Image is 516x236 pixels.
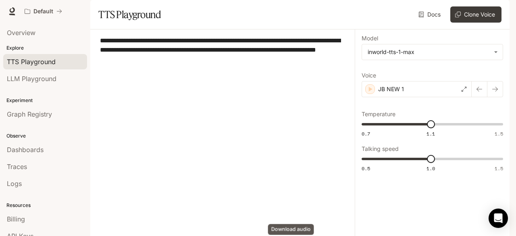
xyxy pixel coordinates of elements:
[427,130,435,137] span: 1.1
[450,6,501,23] button: Clone Voice
[362,165,370,172] span: 0.5
[362,111,395,117] p: Temperature
[378,85,404,93] p: JB NEW 1
[98,6,161,23] h1: TTS Playground
[427,165,435,172] span: 1.0
[368,48,490,56] div: inworld-tts-1-max
[362,36,378,41] p: Model
[489,209,508,228] div: Open Intercom Messenger
[495,130,503,137] span: 1.5
[495,165,503,172] span: 1.5
[362,44,503,60] div: inworld-tts-1-max
[33,8,53,15] p: Default
[21,3,66,19] button: All workspaces
[417,6,444,23] a: Docs
[362,130,370,137] span: 0.7
[268,224,314,235] div: Download audio
[362,73,376,78] p: Voice
[362,146,399,152] p: Talking speed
